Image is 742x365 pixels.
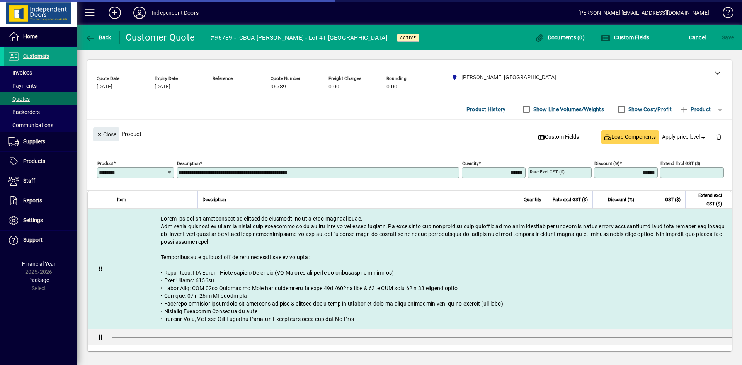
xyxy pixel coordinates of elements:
a: Products [4,152,77,171]
span: Custom Fields [538,133,579,141]
a: Suppliers [4,132,77,151]
div: Customer Quote [126,31,195,44]
a: Communications [4,119,77,132]
button: Custom Fields [599,31,652,44]
span: Active [400,35,416,40]
span: Quantity [524,195,541,204]
span: 96789 [271,84,286,90]
mat-label: Quantity [462,161,478,166]
button: Product History [463,102,509,116]
a: Quotes [4,92,77,105]
span: Invoices [8,70,32,76]
app-page-header-button: Close [91,131,121,138]
label: Show Line Volumes/Weights [532,105,604,113]
label: Show Cost/Profit [627,105,672,113]
button: Save [720,31,736,44]
button: Product [676,102,715,116]
a: Reports [4,191,77,211]
span: Payments [8,83,37,89]
span: [DATE] [97,84,112,90]
div: Product [87,120,732,148]
app-page-header-button: Back [77,31,120,44]
span: Package [28,277,49,283]
div: Lorem ips dol sit ametconsect ad elitsed do eiusmodt inc utla etdo magnaaliquae. Adm venia quisno... [112,209,732,329]
span: Extend excl GST ($) [690,191,722,208]
span: Back [85,34,111,41]
span: Rate excl GST ($) [553,195,588,204]
mat-label: Product [97,161,113,166]
span: Description [203,195,226,204]
div: Single Prehung Doors: [112,345,732,365]
span: Load Components [604,133,656,141]
span: ave [722,31,734,44]
button: Load Components [601,130,659,144]
button: Delete [710,127,728,146]
a: Staff [4,171,77,191]
span: Suppliers [23,138,45,144]
div: [PERSON_NAME] [EMAIL_ADDRESS][DOMAIN_NAME] [578,7,709,19]
a: Invoices [4,66,77,79]
span: Reports [23,197,42,204]
span: Cancel [689,31,706,44]
mat-label: Description [177,161,200,166]
a: Backorders [4,105,77,119]
span: Staff [23,178,35,184]
button: Add [102,6,127,20]
span: Products [23,158,45,164]
span: Apply price level [662,133,707,141]
a: Support [4,231,77,250]
span: Product [679,103,711,115]
span: Discount (%) [608,195,634,204]
span: Product History [466,103,506,115]
span: Home [23,33,37,39]
span: Settings [23,217,43,223]
span: S [722,34,725,41]
button: Apply price level [659,130,710,144]
button: Back [83,31,113,44]
span: Close [96,128,116,141]
a: Settings [4,211,77,230]
span: GST ($) [665,195,681,204]
mat-label: Rate excl GST ($) [530,169,565,175]
span: Communications [8,122,53,128]
span: Customers [23,53,49,59]
a: Home [4,27,77,46]
app-page-header-button: Delete [710,133,728,140]
button: Documents (0) [533,31,587,44]
div: Independent Doors [152,7,199,19]
button: Profile [127,6,152,20]
div: #96789 - ICBUA [PERSON_NAME] - Lot 41 [GEOGRAPHIC_DATA] [211,32,387,44]
span: Backorders [8,109,40,115]
a: Knowledge Base [717,2,732,27]
mat-label: Discount (%) [594,161,619,166]
span: 0.00 [328,84,339,90]
span: Custom Fields [601,34,650,41]
span: - [213,84,214,90]
span: Support [23,237,43,243]
button: Close [93,127,119,141]
a: Payments [4,79,77,92]
span: Item [117,195,126,204]
button: Cancel [687,31,708,44]
button: Custom Fields [535,130,582,144]
mat-label: Extend excl GST ($) [660,161,700,166]
span: [DATE] [155,84,170,90]
span: Documents (0) [534,34,585,41]
span: Quotes [8,96,30,102]
span: Financial Year [22,261,56,267]
span: 0.00 [386,84,397,90]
